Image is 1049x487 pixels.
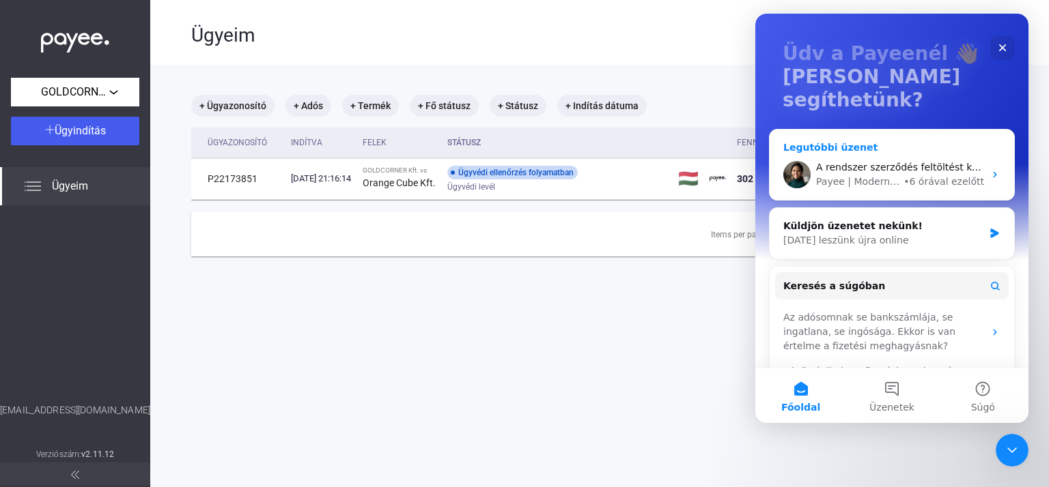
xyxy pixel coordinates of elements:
td: 🇭🇺 [673,158,704,199]
img: white-payee-white-dot.svg [41,25,109,53]
div: Felek [363,134,436,151]
div: Ügyvédi ellenőrzés folyamatban [447,166,578,179]
div: Mi történik, ha a fizetési meghagyás indítása után kifizetik a követelésimet, de az előzetes költ... [28,351,229,408]
button: Ügyindítás [11,117,139,145]
span: GOLDCORNER Kft. [41,84,109,100]
span: Főoldal [26,389,65,398]
div: Küldjön üzenetet nekünk![DATE] leszünk újra online [14,194,260,246]
span: Ügyindítás [55,124,106,137]
mat-chip: + Indítás dátuma [557,95,647,117]
button: Súgó [182,355,273,409]
div: Bezárás [235,22,260,46]
span: Ügyvédi levél [447,179,495,195]
strong: Orange Cube Kft. [363,177,436,188]
div: Ügyazonosító [208,134,267,151]
span: Üzenetek [114,389,159,398]
div: Fennálló követelés [737,134,824,151]
div: Felek [363,134,387,151]
div: Küldjön üzenetet nekünk! [28,205,228,220]
span: Ügyeim [52,178,88,194]
img: payee-logo [710,171,726,187]
div: Indítva [291,134,352,151]
button: Üzenetek [91,355,182,409]
img: list.svg [25,178,41,194]
span: Súgó [216,389,240,398]
div: Payee | Modern követeléskezelés [61,161,145,175]
div: GOLDCORNER Kft. vs [363,166,436,175]
mat-chip: + Adós [285,95,331,117]
img: arrow-double-left-grey.svg [71,471,79,479]
mat-chip: + Fő státusz [410,95,479,117]
div: Fennálló követelés [737,134,837,151]
span: 302 093 HUF [737,173,792,184]
div: Az adósomnak se bankszámlája, se ingatlana, se ingósága. Ekkor is van értelme a fizetési meghagyá... [20,291,253,345]
strong: v2.11.12 [81,449,114,459]
div: Items per page: [711,226,768,243]
td: P22173851 [191,158,285,199]
mat-chip: + Ügyazonosító [191,95,275,117]
div: Mi történik, ha a fizetési meghagyás indítása után kifizetik a követelésimet, de az előzetes költ... [20,345,253,413]
button: GOLDCORNER Kft. [11,78,139,106]
div: Indítva [291,134,322,151]
button: Keresés a súgóban [20,259,253,286]
div: [DATE] leszünk újra online [28,220,228,234]
div: • 6 órával ezelőtt [148,161,229,175]
div: Ügyeim [191,24,888,47]
div: Ügyazonosító [208,134,280,151]
iframe: Intercom live chat [755,14,1029,423]
div: Az adósomnak se bankszámlája, se ingatlana, se ingósága. Ekkor is van értelme a fizetési meghagyá... [28,297,229,340]
span: A rendszer szerződés feltöltést kér tőlem, de nincsen semmilyen lehetőség ahol ezt meg tudom tenni [61,148,547,159]
iframe: Intercom live chat [996,434,1029,467]
img: plus-white.svg [45,125,55,134]
mat-chip: + Státusz [490,95,546,117]
div: [DATE] 21:16:14 [291,172,352,186]
th: Státusz [442,128,673,158]
span: Keresés a súgóban [28,265,130,280]
mat-chip: + Termék [342,95,399,117]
